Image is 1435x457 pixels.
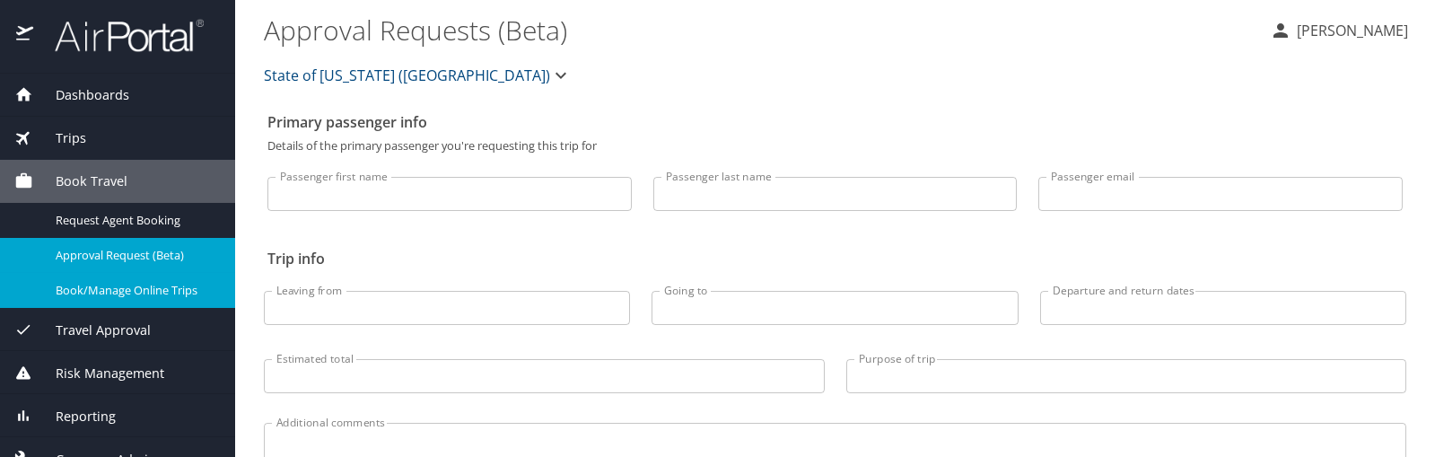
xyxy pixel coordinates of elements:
img: airportal-logo.png [35,18,204,53]
h1: Approval Requests (Beta) [264,2,1256,57]
span: Risk Management [33,364,164,383]
span: Book/Manage Online Trips [56,282,214,299]
p: Details of the primary passenger you're requesting this trip for [267,140,1403,152]
span: Approval Request (Beta) [56,247,214,264]
span: Request Agent Booking [56,212,214,229]
span: Travel Approval [33,321,151,340]
span: Book Travel [33,171,127,191]
button: [PERSON_NAME] [1263,14,1415,47]
span: Trips [33,128,86,148]
span: Reporting [33,407,116,426]
span: State of [US_STATE] ([GEOGRAPHIC_DATA]) [264,63,550,88]
img: icon-airportal.png [16,18,35,53]
p: [PERSON_NAME] [1291,20,1408,41]
h2: Primary passenger info [267,108,1403,136]
span: Dashboards [33,85,129,105]
button: State of [US_STATE] ([GEOGRAPHIC_DATA]) [257,57,579,93]
h2: Trip info [267,244,1403,273]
